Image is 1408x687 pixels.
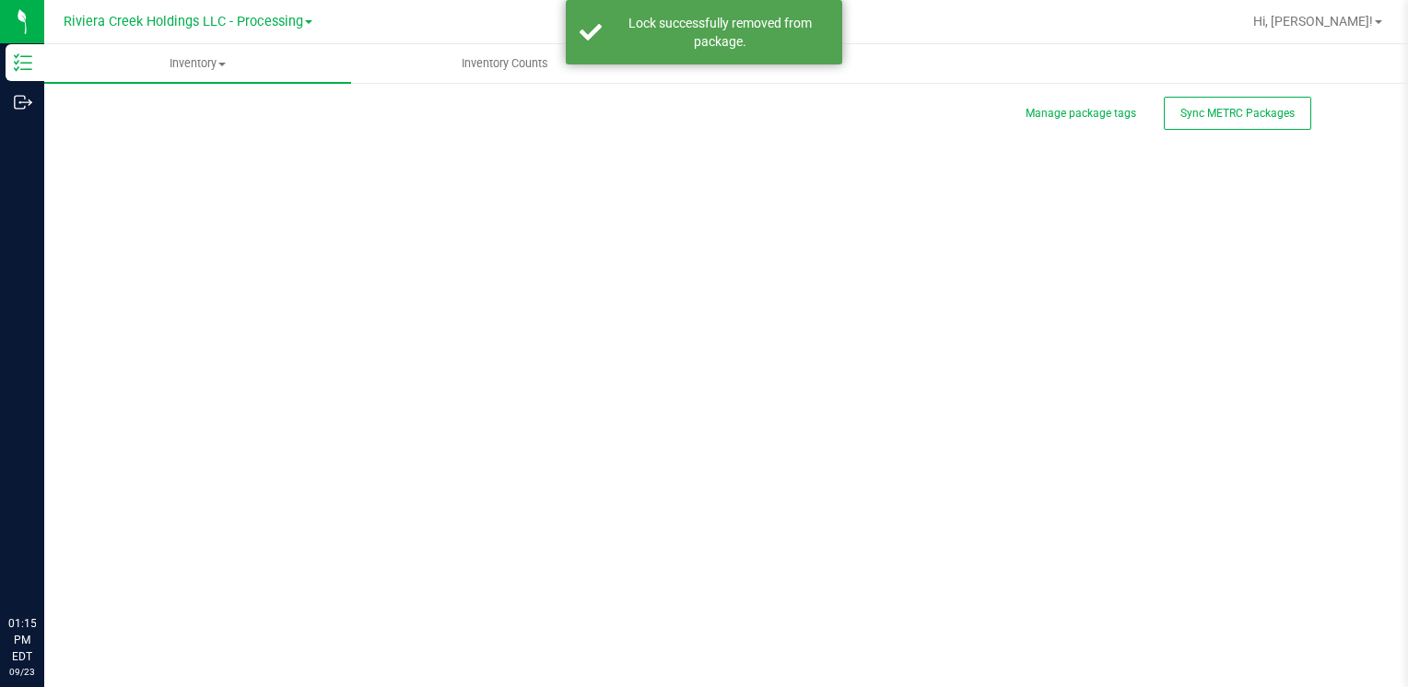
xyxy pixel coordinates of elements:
button: Manage package tags [1026,106,1136,122]
span: Sync METRC Packages [1180,107,1295,120]
inline-svg: Outbound [14,93,32,111]
p: 09/23 [8,665,36,679]
button: Sync METRC Packages [1164,97,1311,130]
span: Riviera Creek Holdings LLC - Processing [64,14,303,29]
p: 01:15 PM EDT [8,615,36,665]
a: Inventory [44,44,351,83]
a: Inventory Counts [351,44,658,83]
span: Hi, [PERSON_NAME]! [1253,14,1373,29]
span: Inventory Counts [437,55,573,72]
inline-svg: Inventory [14,53,32,72]
div: Lock successfully removed from package. [612,14,828,51]
span: Inventory [44,55,351,72]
